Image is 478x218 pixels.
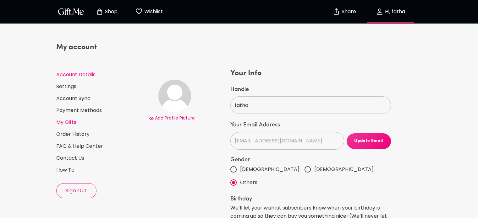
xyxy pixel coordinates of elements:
[230,86,391,93] label: Handle
[56,71,144,78] a: Account Details
[56,8,86,15] button: GiftMe Logo
[359,2,422,22] button: Hi, fatha
[56,167,144,173] a: How To
[158,80,191,112] img: Avatar
[340,9,356,14] p: Share
[90,2,124,22] button: Store page
[240,178,257,187] span: Others
[240,165,299,173] span: [DEMOGRAPHIC_DATA]
[383,9,405,14] p: Hi, fatha
[56,155,144,162] a: Contact Us
[57,7,85,16] img: GiftMe Logo
[347,138,391,145] span: Update Email
[333,1,355,23] button: Share
[56,83,144,90] a: Settings
[332,8,340,15] img: secure
[56,107,144,114] a: Payment Methods
[57,187,96,194] span: Sign Out
[132,2,166,22] button: Wishlist page
[56,183,96,198] button: Sign Out
[56,143,144,150] a: FAQ & Help Center
[230,68,391,78] h4: Your Info
[103,9,118,14] p: Shop
[230,157,391,163] label: Gender
[56,95,144,102] a: Account Sync
[56,131,144,138] a: Order History
[56,42,144,52] h4: My account
[314,165,374,173] span: [DEMOGRAPHIC_DATA]
[230,163,391,189] div: gender
[56,119,144,126] a: My Gifts
[155,115,195,121] span: Add Profile Picture
[347,133,391,149] button: Update Email
[230,121,391,129] label: Your Email Address
[230,196,391,202] legend: Birthday
[143,8,163,16] p: Wishlist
